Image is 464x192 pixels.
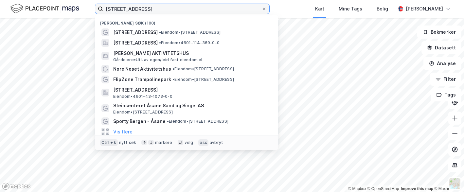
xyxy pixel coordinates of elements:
[172,66,234,72] span: Eiendom • [STREET_ADDRESS]
[423,57,461,70] button: Analyse
[159,40,161,45] span: •
[2,183,31,190] a: Mapbox homepage
[113,49,270,57] span: [PERSON_NAME] AKTIVITETSHUS
[119,140,136,145] div: nytt søk
[185,140,193,145] div: velg
[113,102,270,110] span: Steinsenteret Åsane Sand og Singel AS
[172,77,234,82] span: Eiendom • [STREET_ADDRESS]
[159,40,220,45] span: Eiendom • 4601-114-369-0-0
[339,5,362,13] div: Mine Tags
[421,41,461,54] button: Datasett
[159,30,221,35] span: Eiendom • [STREET_ADDRESS]
[113,76,171,83] span: FlipZone Trampolinepark
[406,5,443,13] div: [PERSON_NAME]
[113,65,171,73] span: Nore Neset Aktivitetshus
[113,39,158,47] span: [STREET_ADDRESS]
[377,5,388,13] div: Bolig
[167,119,228,124] span: Eiendom • [STREET_ADDRESS]
[10,3,79,14] img: logo.f888ab2527a4732fd821a326f86c7f29.svg
[431,161,464,192] iframe: Chat Widget
[348,186,366,191] a: Mapbox
[95,15,278,27] div: [PERSON_NAME] søk (100)
[172,66,174,71] span: •
[430,73,461,86] button: Filter
[100,139,118,146] div: Ctrl + k
[113,110,173,115] span: Eiendom • [STREET_ADDRESS]
[167,119,169,124] span: •
[431,161,464,192] div: Kontrollprogram for chat
[159,30,161,35] span: •
[113,28,158,36] span: [STREET_ADDRESS]
[113,128,133,136] button: Vis flere
[417,26,461,39] button: Bokmerker
[401,186,433,191] a: Improve this map
[103,4,261,14] input: Søk på adresse, matrikkel, gårdeiere, leietakere eller personer
[367,186,399,191] a: OpenStreetMap
[113,94,172,99] span: Eiendom • 4601-43-1073-0-0
[113,86,270,94] span: [STREET_ADDRESS]
[113,117,166,125] span: Sporty Bergen - Åsane
[210,140,223,145] div: avbryt
[198,139,208,146] div: esc
[155,140,172,145] div: markere
[113,57,204,62] span: Gårdeiere • Utl. av egen/leid fast eiendom el.
[431,88,461,101] button: Tags
[315,5,324,13] div: Kart
[172,77,174,82] span: •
